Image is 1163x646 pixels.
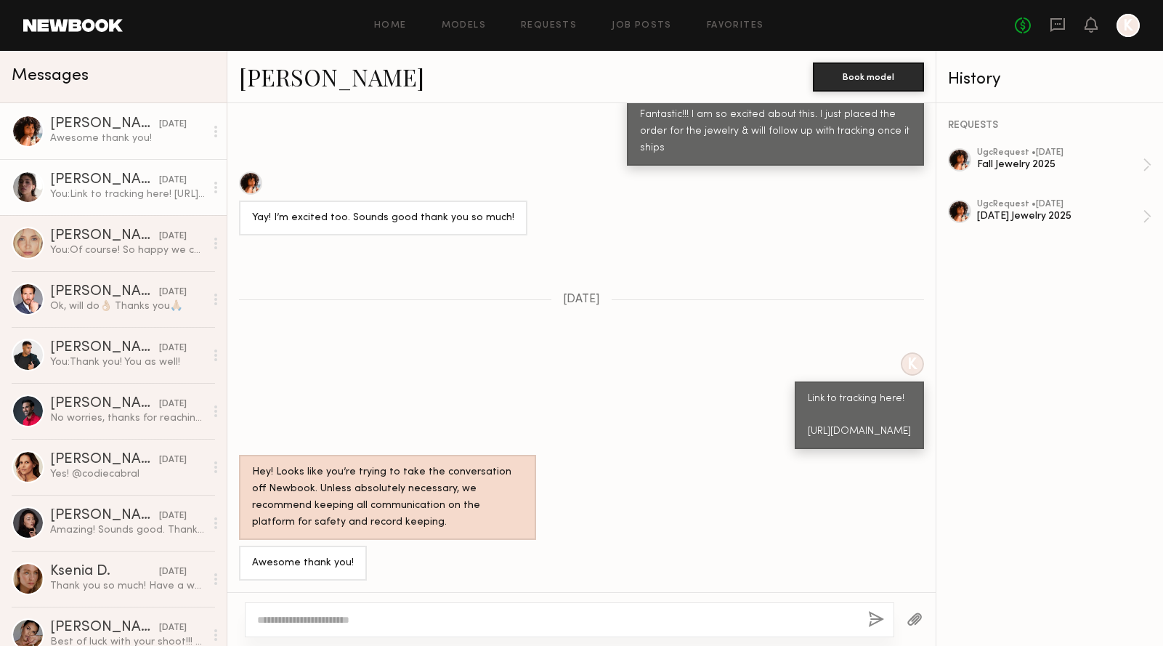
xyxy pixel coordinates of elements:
[159,118,187,132] div: [DATE]
[707,21,764,31] a: Favorites
[612,21,672,31] a: Job Posts
[159,509,187,523] div: [DATE]
[640,107,911,157] div: Fantastic!!! I am so excited about this. I just placed the order for the jewelry & will follow up...
[50,285,159,299] div: [PERSON_NAME]
[1117,14,1140,37] a: K
[977,148,1143,158] div: ugc Request • [DATE]
[948,121,1151,131] div: REQUESTS
[159,621,187,635] div: [DATE]
[252,464,523,531] div: Hey! Looks like you’re trying to take the conversation off Newbook. Unless absolutely necessary, ...
[50,621,159,635] div: [PERSON_NAME]
[521,21,577,31] a: Requests
[12,68,89,84] span: Messages
[252,210,514,227] div: Yay! I’m excited too. Sounds good thank you so much!
[50,341,159,355] div: [PERSON_NAME]
[563,294,600,306] span: [DATE]
[948,71,1151,88] div: History
[50,132,205,145] div: Awesome thank you!
[159,397,187,411] div: [DATE]
[977,200,1143,209] div: ugc Request • [DATE]
[50,299,205,313] div: Ok, will do👌🏼 Thanks you🙏🏼
[159,565,187,579] div: [DATE]
[50,117,159,132] div: [PERSON_NAME]
[50,173,159,187] div: [PERSON_NAME]
[159,286,187,299] div: [DATE]
[977,148,1151,182] a: ugcRequest •[DATE]Fall Jewelry 2025
[813,62,924,92] button: Book model
[50,565,159,579] div: Ksenia D.
[808,391,911,441] div: Link to tracking here! [URL][DOMAIN_NAME]
[50,523,205,537] div: Amazing! Sounds good. Thank you
[50,187,205,201] div: You: Link to tracking here! [URL][DOMAIN_NAME]
[442,21,486,31] a: Models
[374,21,407,31] a: Home
[159,453,187,467] div: [DATE]
[977,158,1143,171] div: Fall Jewelry 2025
[813,70,924,82] a: Book model
[50,509,159,523] div: [PERSON_NAME]
[159,342,187,355] div: [DATE]
[239,61,424,92] a: [PERSON_NAME]
[50,467,205,481] div: Yes! @codiecabral
[50,579,205,593] div: Thank you so much! Have a wonderful day!
[50,355,205,369] div: You: Thank you! You as well!
[50,243,205,257] div: You: Of course! So happy we could get this project completed & will reach out again soon for some...
[159,174,187,187] div: [DATE]
[50,411,205,425] div: No worries, thanks for reaching out [PERSON_NAME]
[977,200,1151,233] a: ugcRequest •[DATE][DATE] Jewelry 2025
[977,209,1143,223] div: [DATE] Jewelry 2025
[159,230,187,243] div: [DATE]
[50,229,159,243] div: [PERSON_NAME]
[50,397,159,411] div: [PERSON_NAME]
[252,555,354,572] div: Awesome thank you!
[50,453,159,467] div: [PERSON_NAME]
